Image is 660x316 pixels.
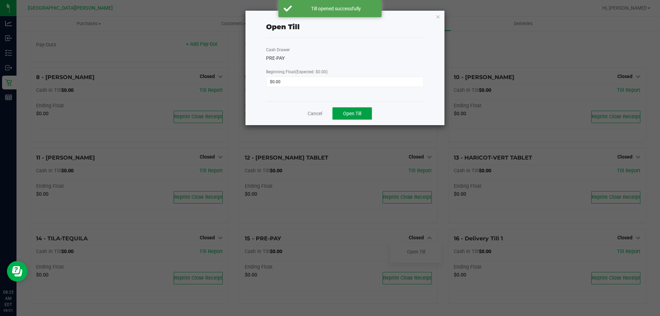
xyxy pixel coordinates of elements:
[266,22,300,32] div: Open Till
[308,110,322,117] a: Cancel
[343,111,361,116] span: Open Till
[332,107,372,120] button: Open Till
[266,47,290,53] label: Cash Drawer
[295,69,328,74] span: (Expected: $0.00)
[266,69,328,74] span: Beginning Float
[296,5,376,12] div: Till opened successfully
[266,55,424,62] div: PRE-PAY
[7,261,27,282] iframe: Resource center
